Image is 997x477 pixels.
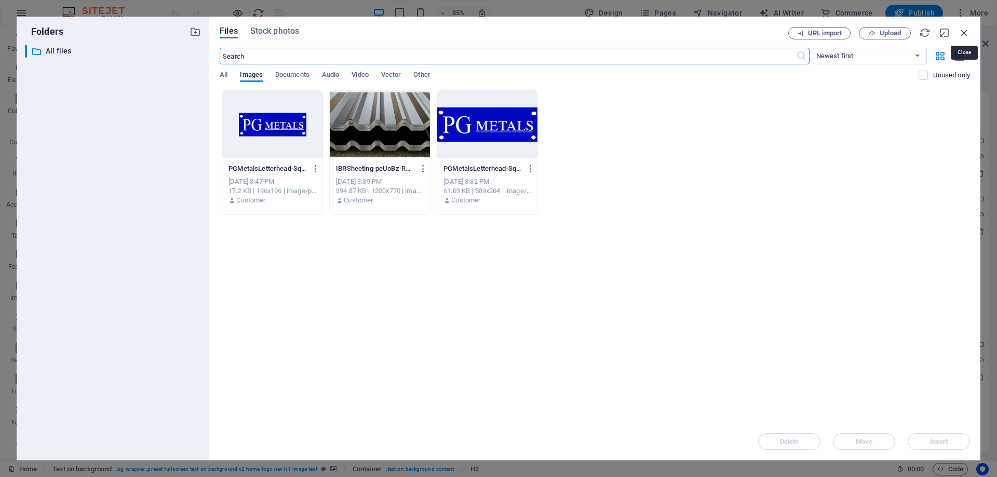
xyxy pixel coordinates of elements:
span: Video [352,69,368,83]
i: Create new folder [190,26,201,37]
span: URL import [808,30,842,36]
p: All files [46,45,182,57]
p: Customer [451,196,480,205]
div: 394.87 KB | 1200x770 | image/jpeg [336,186,424,196]
span: Other [413,69,430,83]
span: Documents [275,69,309,83]
span: Audio [322,69,339,83]
i: Minimize [939,27,950,38]
span: Vector [381,69,401,83]
div: ​ [25,45,27,58]
button: Upload [859,27,911,39]
input: Search [220,48,796,64]
p: PGMetalsLetterhead-SqZ5QXWuRL98dhnLLMROCA-lOivjOQgcsi7rYw6oxQMPg.png [228,164,306,173]
span: Files [220,25,238,37]
p: Unused only [933,71,970,80]
p: IBRSheeting-peUoBz-RP9g2dt6goE-E9A.jpg [336,164,414,173]
span: Stock photos [250,25,299,37]
div: 61.03 KB | 589x204 | image/jpeg [443,186,531,196]
div: [DATE] 3:47 PM [228,177,316,186]
i: Reload [919,27,931,38]
p: Customer [344,196,373,205]
span: All [220,69,227,83]
div: [DATE] 3:32 PM [443,177,531,186]
span: Images [240,69,263,83]
p: Folders [25,25,63,38]
div: [DATE] 3:39 PM [336,177,424,186]
p: Customer [236,196,265,205]
span: Upload [880,30,901,36]
p: PGMetalsLetterhead-SqZ5QXWuRL98dhnLLMROCA.jpg [443,164,521,173]
button: URL import [788,27,851,39]
div: 17.2 KB | 196x196 | image/png [228,186,316,196]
